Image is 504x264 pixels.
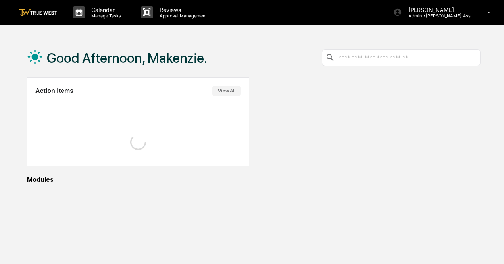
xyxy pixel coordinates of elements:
[47,50,207,66] h1: Good Afternoon, Makenzie.
[27,176,481,183] div: Modules
[402,6,476,13] p: [PERSON_NAME]
[85,13,125,19] p: Manage Tasks
[35,87,73,94] h2: Action Items
[85,6,125,13] p: Calendar
[212,86,241,96] button: View All
[402,13,476,19] p: Admin • [PERSON_NAME] Asset Management
[153,13,211,19] p: Approval Management
[19,9,57,16] img: logo
[153,6,211,13] p: Reviews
